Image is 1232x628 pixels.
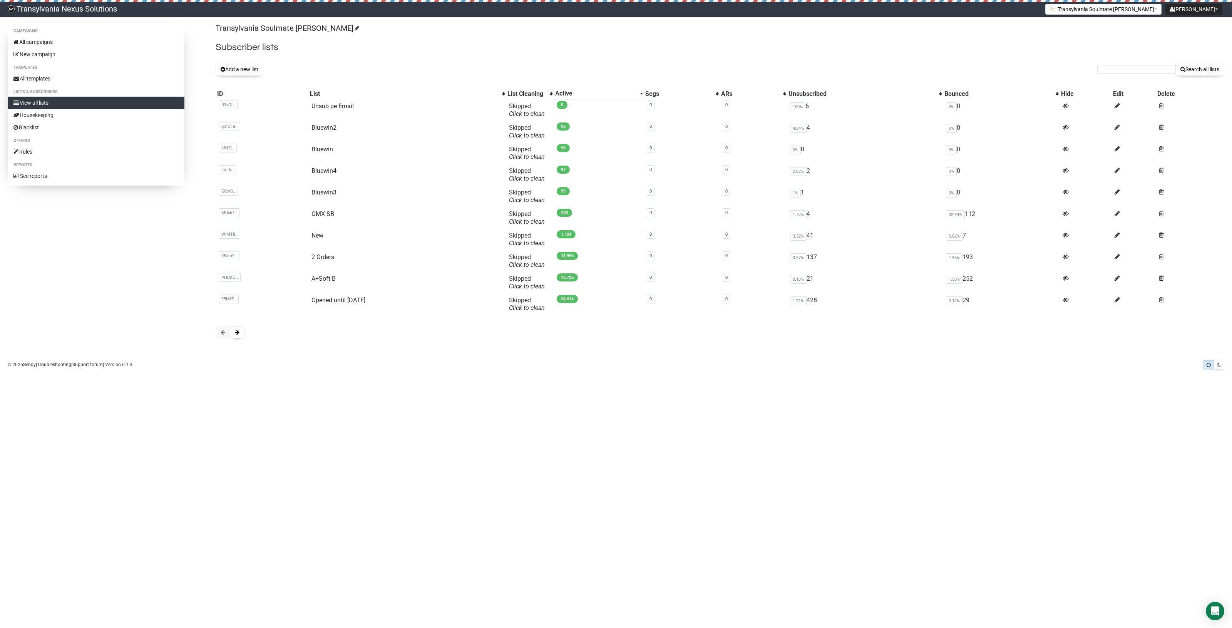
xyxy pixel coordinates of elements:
[8,109,184,121] a: Housekeeping
[509,124,545,139] span: Skipped
[790,146,801,154] span: 0%
[649,167,652,172] a: 0
[725,275,728,280] a: 0
[1206,602,1224,620] div: Open Intercom Messenger
[557,230,576,238] span: 1,124
[311,189,336,196] a: Bluewin3
[787,272,943,293] td: 21
[509,283,545,290] a: Click to clean
[311,167,336,174] a: Bluewin4
[787,121,943,142] td: 4
[943,250,1060,272] td: 193
[8,5,15,12] img: 586cc6b7d8bc403f0c61b981d947c989
[946,124,957,133] span: 0%
[1156,88,1224,99] th: Delete: No sort applied, sorting is disabled
[787,142,943,164] td: 0
[557,187,570,195] span: 99
[788,90,935,98] div: Unsubscribed
[219,295,239,303] span: 95MfT..
[509,153,545,161] a: Click to clean
[557,122,570,131] span: 95
[649,253,652,258] a: 0
[554,88,644,99] th: Active: Ascending sort applied, activate to apply a descending sort
[555,90,636,97] div: Active
[943,186,1060,207] td: 0
[790,296,807,305] span: 1.71%
[1061,90,1110,98] div: Hide
[509,102,545,117] span: Skipped
[557,101,567,109] span: 0
[23,362,36,367] a: Sendy
[649,102,652,107] a: 0
[787,250,943,272] td: 137
[557,209,572,217] span: 228
[509,275,545,290] span: Skipped
[219,165,236,174] span: LirF6..
[219,208,239,217] span: MUx67..
[557,166,570,174] span: 97
[557,252,578,260] span: 13,996
[509,175,545,182] a: Click to clean
[219,100,238,109] span: U3vOj..
[725,146,728,151] a: 0
[509,210,545,225] span: Skipped
[943,272,1060,293] td: 252
[649,210,652,215] a: 0
[8,63,184,72] li: Templates
[649,146,652,151] a: 0
[8,36,184,48] a: All campaigns
[943,99,1060,121] td: 0
[8,170,184,182] a: See reports
[725,124,728,129] a: 0
[1113,90,1154,98] div: Edit
[509,196,545,204] a: Click to clean
[509,296,545,311] span: Skipped
[943,293,1060,315] td: 29
[725,210,728,215] a: 0
[219,187,238,196] span: G0prC..
[725,232,728,237] a: 0
[8,97,184,109] a: View all lists
[1165,4,1222,15] button: [PERSON_NAME]
[219,273,241,282] span: PHDXQ..
[219,230,240,239] span: WlMT8..
[37,362,71,367] a: Troubleshooting
[790,210,807,219] span: 1.72%
[787,186,943,207] td: 1
[557,144,570,152] span: 96
[8,72,184,85] a: All templates
[72,362,103,367] a: Support forum
[311,210,334,218] a: GMX SB
[790,253,807,262] span: 0.97%
[943,229,1060,250] td: 7
[8,87,184,97] li: Lists & subscribers
[509,189,545,204] span: Skipped
[946,102,957,111] span: 0%
[944,90,1052,98] div: Bounced
[308,88,506,99] th: List: No sort applied, activate to apply an ascending sort
[790,124,807,133] span: 4.04%
[943,142,1060,164] td: 0
[506,88,554,99] th: List Cleaning: No sort applied, activate to apply an ascending sort
[725,102,728,107] a: 0
[1157,90,1223,98] div: Delete
[725,296,728,301] a: 0
[946,167,957,176] span: 0%
[787,88,943,99] th: Unsubscribed: No sort applied, activate to apply an ascending sort
[1045,4,1162,15] button: Transylvania Soulmate [PERSON_NAME]
[311,296,365,304] a: Opened until [DATE]
[216,40,1224,54] h2: Subscriber lists
[219,122,240,131] span: qmQTe..
[790,167,807,176] span: 2.02%
[1111,88,1156,99] th: Edit: No sort applied, sorting is disabled
[1050,6,1056,12] img: 1.png
[509,146,545,161] span: Skipped
[787,164,943,186] td: 2
[217,90,306,98] div: ID
[311,124,336,131] a: Bluewin2
[8,161,184,170] li: Reports
[509,232,545,247] span: Skipped
[790,275,807,284] span: 0.13%
[1060,88,1111,99] th: Hide: No sort applied, sorting is disabled
[787,99,943,121] td: 6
